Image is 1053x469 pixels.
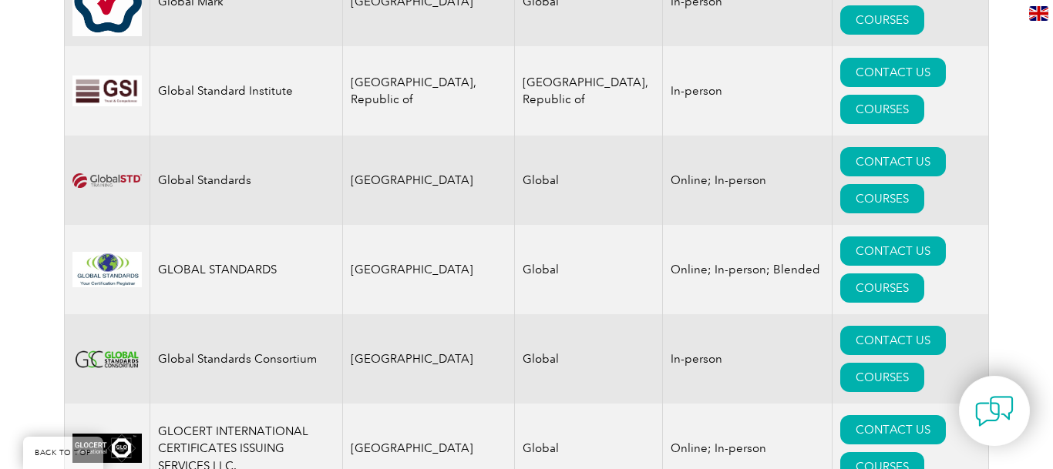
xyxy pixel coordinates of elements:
[840,236,946,266] a: CONTACT US
[514,136,662,225] td: Global
[514,314,662,404] td: Global
[514,46,662,136] td: [GEOGRAPHIC_DATA], Republic of
[343,136,515,225] td: [GEOGRAPHIC_DATA]
[840,95,924,124] a: COURSES
[343,314,515,404] td: [GEOGRAPHIC_DATA]
[72,340,142,378] img: 49030bbf-2278-ea11-a811-000d3ae11abd-logo.png
[72,252,142,287] img: 2b2a24ac-d9bc-ea11-a814-000d3a79823d-logo.jpg
[840,273,924,303] a: COURSES
[840,326,946,355] a: CONTACT US
[514,225,662,314] td: Global
[343,225,515,314] td: [GEOGRAPHIC_DATA]
[1029,6,1048,21] img: en
[23,437,103,469] a: BACK TO TOP
[975,392,1014,430] img: contact-chat.png
[840,363,924,392] a: COURSES
[72,434,142,463] img: a6c54987-dab0-ea11-a812-000d3ae11abd-logo.png
[150,225,343,314] td: GLOBAL STANDARDS
[840,184,924,213] a: COURSES
[72,75,142,106] img: 3a0d5207-7902-ed11-82e6-002248d3b1f1-logo.jpg
[840,58,946,87] a: CONTACT US
[150,136,343,225] td: Global Standards
[150,314,343,404] td: Global Standards Consortium
[840,415,946,444] a: CONTACT US
[840,5,924,35] a: COURSES
[72,173,142,188] img: ef2924ac-d9bc-ea11-a814-000d3a79823d-logo.png
[662,314,832,404] td: In-person
[662,46,832,136] td: In-person
[343,46,515,136] td: [GEOGRAPHIC_DATA], Republic of
[150,46,343,136] td: Global Standard Institute
[840,147,946,176] a: CONTACT US
[662,136,832,225] td: Online; In-person
[662,225,832,314] td: Online; In-person; Blended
